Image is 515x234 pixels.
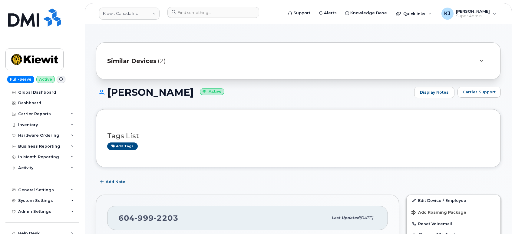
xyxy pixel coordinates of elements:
span: 2203 [154,213,178,222]
iframe: Messenger Launcher [489,208,510,229]
span: Similar Devices [107,57,157,65]
span: Add Roaming Package [411,210,466,216]
button: Reset Voicemail [407,218,500,229]
a: Add tags [107,142,138,150]
span: Carrier Support [463,89,496,95]
a: Edit Device / Employee [407,195,500,206]
span: Add Note [106,179,125,185]
button: Add Roaming Package [407,206,500,218]
a: Display Notes [414,87,454,98]
small: Active [200,88,224,95]
span: (2) [158,57,166,65]
span: [DATE] [359,216,373,220]
span: Last updated [332,216,359,220]
button: Carrier Support [457,87,501,98]
span: 604 [118,213,178,222]
button: Add Note [96,176,130,187]
h1: [PERSON_NAME] [96,87,411,98]
span: 999 [135,213,154,222]
h3: Tags List [107,132,490,140]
